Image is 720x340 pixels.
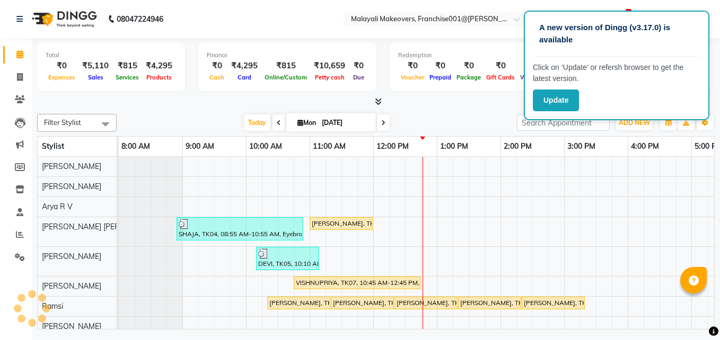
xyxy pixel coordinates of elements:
[42,162,101,171] span: [PERSON_NAME]
[454,74,484,81] span: Package
[262,74,310,81] span: Online/Custom
[42,321,101,331] span: [PERSON_NAME]
[207,60,227,72] div: ₹0
[398,51,541,60] div: Redemption
[459,298,520,308] div: [PERSON_NAME], TK09, 01:20 PM-02:20 PM, Aroma Pedicure
[533,62,700,84] p: Click on ‘Update’ or refersh browser to get the latest version.
[42,202,73,211] span: Arya R V
[311,219,372,228] div: [PERSON_NAME], TK06, 11:00 AM-12:00 PM, Keratin Spa
[539,22,694,46] p: A new version of Dingg (v3.17.0) is available
[142,60,177,72] div: ₹4,295
[454,60,484,72] div: ₹0
[295,278,419,288] div: VISHNUPRIYA, TK07, 10:45 AM-12:45 PM, Offer Nano Plastia Any length
[616,115,653,130] button: ADD NEW
[517,60,541,72] div: ₹0
[619,119,650,127] span: ADD NEW
[268,298,329,308] div: [PERSON_NAME], TK09, 10:20 AM-11:20 AM, Under Arm Waxing
[144,74,174,81] span: Products
[484,74,517,81] span: Gift Cards
[533,90,579,111] button: Update
[235,74,254,81] span: Card
[42,222,163,231] span: [PERSON_NAME] [PERSON_NAME]
[46,74,78,81] span: Expenses
[312,74,347,81] span: Petty cash
[396,298,456,308] div: [PERSON_NAME], TK09, 12:20 PM-01:20 PM, Half Leg Waxing
[178,219,302,239] div: SHAJA, TK04, 08:55 AM-10:55 AM, Eyebrows Threading, Half Leg Waxing
[85,74,106,81] span: Sales
[626,9,631,16] span: 3
[310,139,348,154] a: 11:00 AM
[247,139,285,154] a: 10:00 AM
[27,4,100,34] img: logo
[42,141,64,151] span: Stylist
[565,139,598,154] a: 3:00 PM
[484,60,517,72] div: ₹0
[675,298,709,329] iframe: chat widget
[427,60,454,72] div: ₹0
[257,248,318,269] div: DEVI, TK05, 10:10 AM-11:10 AM, Eyebrows Threading
[42,301,63,311] span: Ramsi
[517,74,541,81] span: Wallet
[350,74,367,81] span: Due
[207,51,368,60] div: Finance
[119,139,153,154] a: 8:00 AM
[501,139,534,154] a: 2:00 PM
[523,298,584,308] div: [PERSON_NAME], TK09, 02:20 PM-03:20 PM, Aroma Manicure
[295,119,319,127] span: Mon
[398,60,427,72] div: ₹0
[42,182,101,191] span: [PERSON_NAME]
[42,252,101,261] span: [PERSON_NAME]
[628,139,662,154] a: 4:00 PM
[437,139,471,154] a: 1:00 PM
[113,60,142,72] div: ₹815
[398,74,427,81] span: Voucher
[244,114,270,131] span: Today
[42,281,101,291] span: [PERSON_NAME]
[227,60,262,72] div: ₹4,295
[319,115,372,131] input: 2025-09-01
[427,74,454,81] span: Prepaid
[183,139,217,154] a: 9:00 AM
[517,114,610,131] input: Search Appointment
[310,60,349,72] div: ₹10,659
[117,4,163,34] b: 08047224946
[262,60,310,72] div: ₹815
[46,60,78,72] div: ₹0
[374,139,411,154] a: 12:00 PM
[349,60,368,72] div: ₹0
[78,60,113,72] div: ₹5,110
[44,118,81,127] span: Filter Stylist
[332,298,393,308] div: [PERSON_NAME], TK09, 11:20 AM-12:20 PM, Full Arm Waxing
[207,74,227,81] span: Cash
[46,51,177,60] div: Total
[113,74,142,81] span: Services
